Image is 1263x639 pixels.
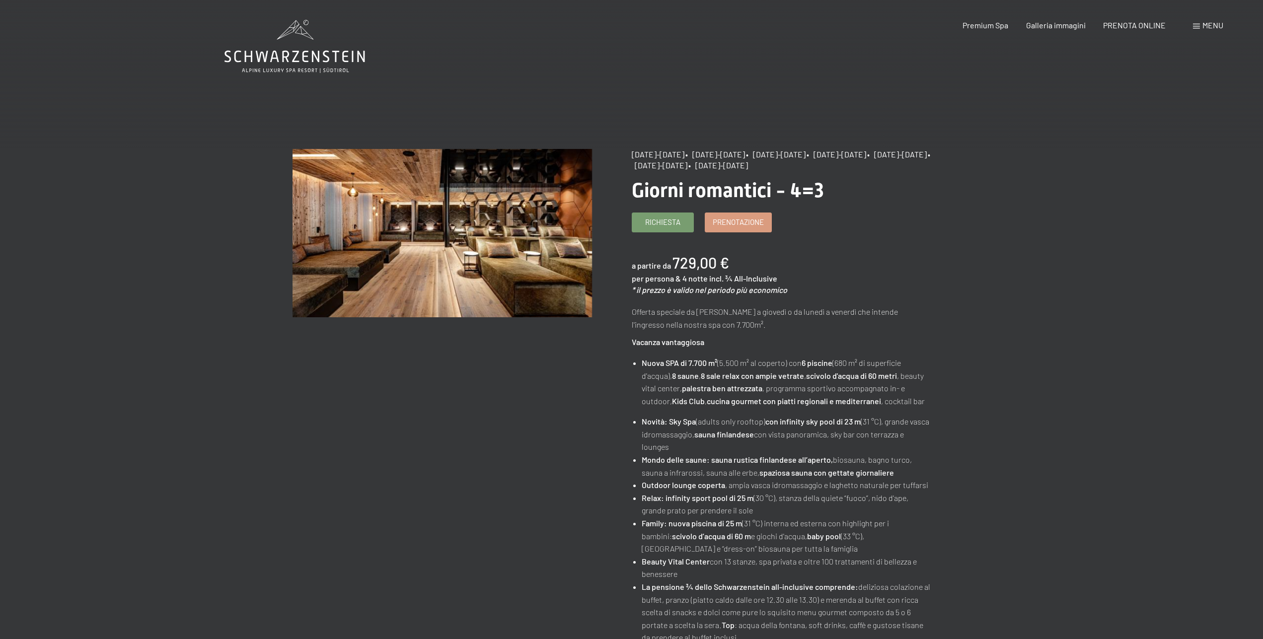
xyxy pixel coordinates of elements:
strong: Kids Club [672,396,705,406]
span: • [DATE]-[DATE] [746,149,806,159]
img: Giorni romantici - 4=3 [293,149,592,317]
li: (5.500 m² al coperto) con (680 m² di superficie d'acqua), , , , beauty vital center, , programma ... [642,356,931,407]
span: • [DATE]-[DATE] [688,160,748,170]
a: Premium Spa [963,20,1008,30]
strong: Family: nuova piscina di 25 m [642,518,742,528]
a: Richiesta [632,213,693,232]
strong: con infinity sky pool di 23 m [765,417,861,426]
a: Prenotazione [705,213,771,232]
strong: scivolo d'acqua di 60 metri [806,371,897,380]
li: biosauna, bagno turco, sauna a infrarossi, sauna alle erbe, [642,453,931,479]
strong: La pensione ¾ dello Schwarzenstein all-inclusive comprende: [642,582,858,591]
strong: Nuova SPA di 7.700 m² [642,358,717,367]
strong: coperta [698,480,725,490]
strong: scivolo d’acqua di 60 m [672,531,751,541]
span: [DATE]-[DATE] [632,149,684,159]
strong: palestra ben attrezzata [682,383,762,393]
p: Offerta speciale da [PERSON_NAME] a giovedì o da lunedì a venerdì che intende l'ingresso nella no... [632,305,931,331]
a: Galleria immagini [1026,20,1086,30]
span: • [DATE]-[DATE] [807,149,866,159]
li: con 13 stanze, spa privata e oltre 100 trattamenti di bellezza e benessere [642,555,931,580]
em: * il prezzo è valido nel periodo più economico [632,285,787,294]
strong: Vacanza vantaggiosa [632,337,704,347]
span: per persona & [632,274,681,283]
li: (31 °C) interna ed esterna con highlight per i bambini: e giochi d'acqua, (33 °C), [GEOGRAPHIC_DA... [642,517,931,555]
strong: sauna finlandese [694,429,754,439]
li: (30 °C), stanza della quiete “fuoco”, nido d'ape, grande prato per prendere il sole [642,492,931,517]
span: • [DATE]-[DATE] [867,149,927,159]
a: PRENOTA ONLINE [1103,20,1166,30]
span: incl. ¾ All-Inclusive [709,274,777,283]
strong: baby pool [807,531,841,541]
b: 729,00 € [672,254,729,272]
strong: Outdoor lounge [642,480,696,490]
strong: Relax: infinity sport pool di 25 m [642,493,753,502]
li: (adults only rooftop) (31 °C), grande vasca idromassaggio, con vista panoramica, sky bar con terr... [642,415,931,453]
strong: Novità: Sky Spa [642,417,696,426]
strong: 8 sale relax con ampie vetrate [701,371,804,380]
strong: 8 saune [672,371,699,380]
span: Giorni romantici - 4=3 [632,179,824,202]
strong: cucina gourmet con piatti regionali e mediterranei [707,396,881,406]
strong: Top [722,620,735,630]
span: Prenotazione [713,217,764,227]
strong: spaziosa sauna con gettate giornaliere [759,468,894,477]
strong: Beauty Vital Center [642,557,710,566]
span: 4 notte [682,274,708,283]
strong: Mondo delle saune: sauna rustica finlandese all’aperto, [642,455,833,464]
li: , ampia vasca idromassaggio e laghetto naturale per tuffarsi [642,479,931,492]
span: a partire da [632,261,671,270]
span: Menu [1202,20,1223,30]
span: • [DATE]-[DATE] [685,149,745,159]
span: Richiesta [645,217,680,227]
strong: 6 piscine [802,358,832,367]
